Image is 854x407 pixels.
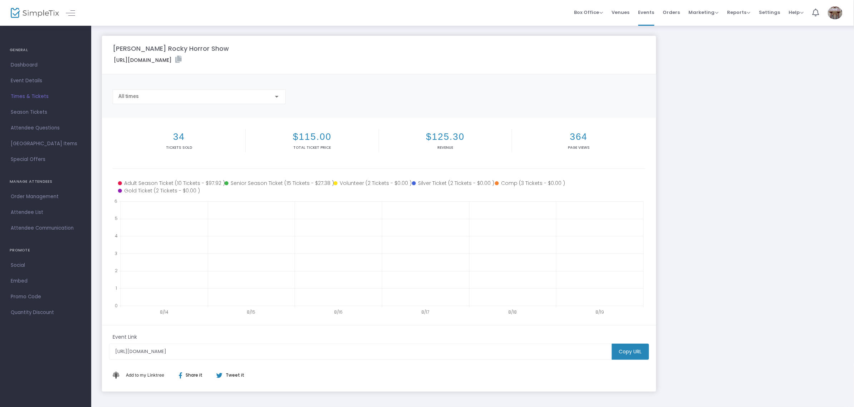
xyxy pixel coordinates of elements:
span: Event Details [11,76,80,85]
h2: 364 [514,131,644,142]
span: Attendee Questions [11,123,80,133]
text: 8/16 [334,309,343,315]
text: 6 [114,198,117,204]
span: Reports [727,9,751,16]
span: Quantity Discount [11,308,80,317]
p: Tickets sold [114,145,244,150]
m-panel-subtitle: Event Link [113,333,137,341]
span: Embed [11,276,80,286]
p: Revenue [381,145,510,150]
span: Order Management [11,192,80,201]
span: Venues [612,3,630,21]
text: 8/19 [595,309,604,315]
span: Attendee Communication [11,224,80,233]
h2: $125.30 [381,131,510,142]
div: Tweet it [209,372,248,378]
span: All times [118,93,139,99]
m-button: Copy URL [612,344,649,360]
span: Box Office [574,9,603,16]
text: 1 [116,285,117,291]
span: Marketing [689,9,719,16]
label: [URL][DOMAIN_NAME] [114,56,182,64]
h4: PROMOTE [10,243,82,258]
p: Total Ticket Price [247,145,377,150]
text: 5 [115,215,118,221]
text: 3 [115,250,117,256]
div: Share it [172,372,216,378]
span: Attendee List [11,208,80,217]
h2: 34 [114,131,244,142]
text: 2 [115,268,118,274]
span: [GEOGRAPHIC_DATA] Items [11,139,80,148]
text: 8/18 [509,309,517,315]
span: Add to my Linktree [126,372,164,378]
text: 8/17 [421,309,429,315]
img: linktree [113,372,124,378]
h4: GENERAL [10,43,82,57]
span: Dashboard [11,60,80,70]
span: Orders [663,3,680,21]
text: 4 [115,233,118,239]
span: Special Offers [11,155,80,164]
span: Help [789,9,804,16]
m-panel-title: [PERSON_NAME] Rocky Horror Show [113,44,229,53]
h4: MANAGE ATTENDEES [10,175,82,189]
span: Season Tickets [11,108,80,117]
span: Settings [759,3,780,21]
text: 0 [115,303,118,309]
span: Social [11,261,80,270]
text: 8/14 [160,309,168,315]
text: 8/15 [247,309,256,315]
span: Promo Code [11,292,80,301]
p: Page Views [514,145,644,150]
h2: $115.00 [247,131,377,142]
span: Events [638,3,654,21]
button: Add This to My Linktree [124,367,166,384]
span: Times & Tickets [11,92,80,101]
